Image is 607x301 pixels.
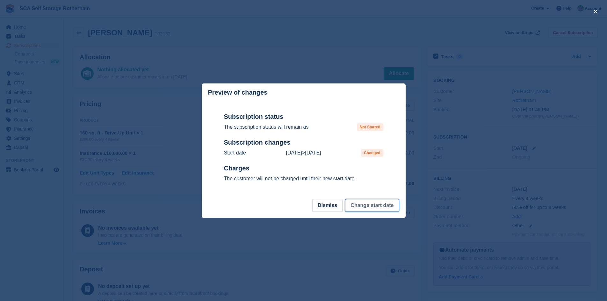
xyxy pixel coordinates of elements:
h2: Charges [224,164,383,172]
p: The subscription status will remain as [224,123,309,131]
button: close [590,6,601,17]
p: Start date [224,149,246,157]
h2: Subscription changes [224,139,383,147]
time: 2025-08-24 23:00:00 UTC [286,150,302,155]
p: > [286,149,321,157]
span: Changed [361,149,383,157]
button: Change start date [345,199,399,212]
p: The customer will not be charged until their new start date. [224,175,383,183]
span: Not Started [357,123,383,131]
time: 2025-08-25 23:00:00 UTC [305,150,321,155]
button: Dismiss [312,199,343,212]
h2: Subscription status [224,113,383,121]
p: Preview of changes [208,89,268,96]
